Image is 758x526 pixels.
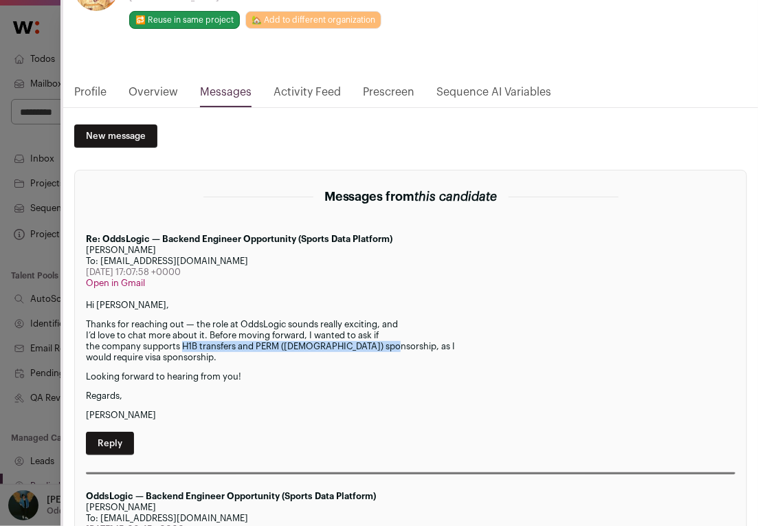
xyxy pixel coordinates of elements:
a: Profile [74,84,107,107]
p: Looking forward to hearing from you! [86,371,735,382]
div: [PERSON_NAME] [86,245,735,256]
p: [PERSON_NAME] [86,410,735,421]
div: To: [EMAIL_ADDRESS][DOMAIN_NAME] [86,513,735,524]
div: [DATE] 17:07:58 +0000 [86,267,735,278]
div: To: [EMAIL_ADDRESS][DOMAIN_NAME] [86,256,735,267]
a: Prescreen [363,84,414,107]
span: this candidate [415,190,498,203]
p: Regards, [86,391,735,402]
a: 🏡 Add to different organization [245,11,381,29]
a: New message [74,124,157,148]
a: Reply [86,432,134,455]
p: Hi [PERSON_NAME], [86,300,735,311]
a: Messages [200,84,252,107]
a: Open in Gmail [86,278,145,287]
a: Sequence AI Variables [436,84,551,107]
div: OddsLogic — Backend Engineer Opportunity (Sports Data Platform) [86,491,735,502]
a: Activity Feed [274,84,341,107]
div: [PERSON_NAME] [86,502,735,513]
p: Thanks for reaching out — the role at OddsLogic sounds really exciting, and I’d love to chat more... [86,319,735,363]
h2: Messages from [324,187,498,206]
button: 🔂 Reuse in same project [129,11,240,29]
a: Overview [129,84,178,107]
div: Re: OddsLogic — Backend Engineer Opportunity (Sports Data Platform) [86,234,735,245]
